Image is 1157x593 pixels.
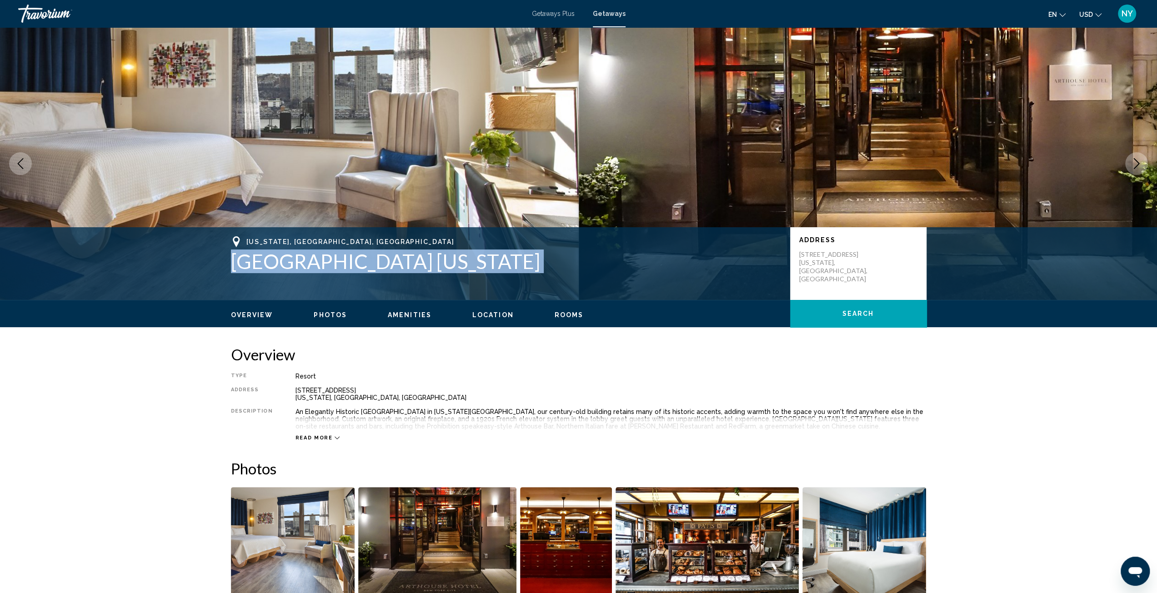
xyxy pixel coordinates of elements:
span: USD [1079,11,1093,18]
button: Overview [231,311,273,319]
div: Description [231,408,273,430]
button: User Menu [1115,4,1139,23]
div: Resort [296,373,927,380]
p: Address [799,236,917,244]
p: [STREET_ADDRESS] [US_STATE], [GEOGRAPHIC_DATA], [GEOGRAPHIC_DATA] [799,250,872,283]
button: Change currency [1079,8,1102,21]
span: [US_STATE], [GEOGRAPHIC_DATA], [GEOGRAPHIC_DATA] [246,238,455,245]
span: NY [1122,9,1133,18]
a: Getaways Plus [532,10,575,17]
span: en [1048,11,1057,18]
h2: Overview [231,345,927,364]
button: Previous image [9,152,32,175]
button: Change language [1048,8,1066,21]
button: Photos [314,311,347,319]
span: Read more [296,435,333,441]
div: Address [231,387,273,401]
button: Location [472,311,514,319]
a: Travorium [18,5,523,23]
span: Search [842,310,874,318]
button: Amenities [388,311,431,319]
div: An Elegantly Historic [GEOGRAPHIC_DATA] in [US_STATE][GEOGRAPHIC_DATA], our century-old building ... [296,408,927,430]
a: Getaways [593,10,626,17]
iframe: Button to launch messaging window [1121,557,1150,586]
div: [STREET_ADDRESS] [US_STATE], [GEOGRAPHIC_DATA], [GEOGRAPHIC_DATA] [296,387,927,401]
h2: Photos [231,459,927,478]
button: Read more [296,434,340,441]
button: Next image [1125,152,1148,175]
button: Rooms [555,311,584,319]
div: Type [231,373,273,380]
h1: [GEOGRAPHIC_DATA] [US_STATE] [231,249,781,273]
button: Search [790,300,927,327]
